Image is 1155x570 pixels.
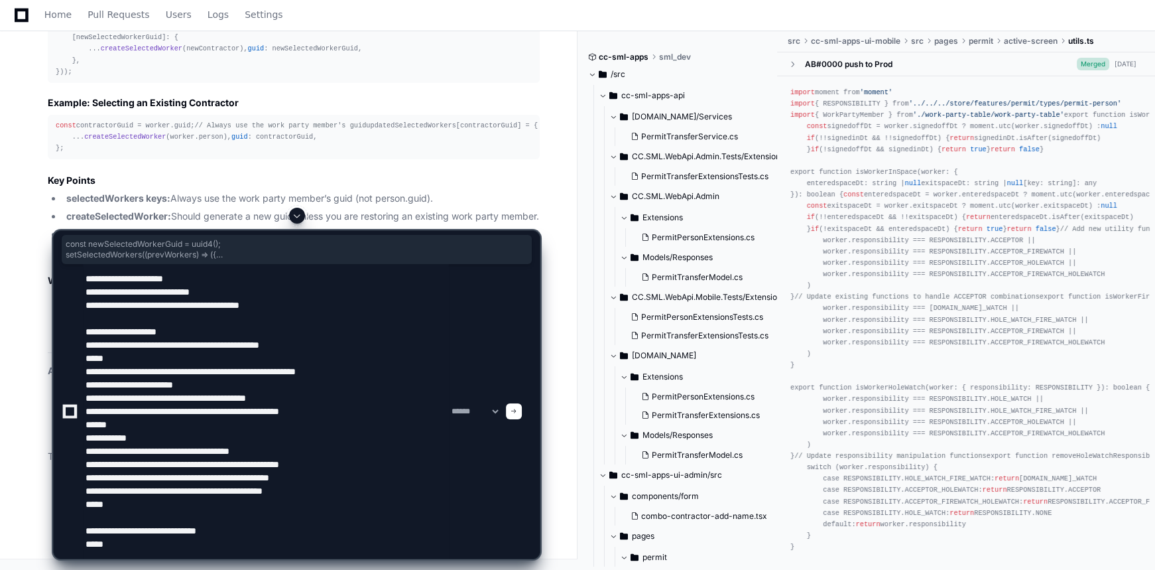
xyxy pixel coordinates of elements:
span: guid [248,44,265,52]
button: [DOMAIN_NAME]/Services [609,106,786,127]
li: Always use the work party member’s guid (not person.guid). [62,191,540,206]
span: // Always use the work party member's guid [195,121,367,129]
strong: selectedWorkers keys: [66,192,170,204]
span: Home [44,11,72,19]
span: '../../../store/features/permit/types/permit-person' [909,100,1121,107]
button: PermitTransferExtensionsTests.cs [625,167,778,186]
span: return [942,145,966,153]
span: 'moment' [860,88,892,96]
button: CC.SML.WebApi.Admin [609,186,786,207]
span: Users [166,11,192,19]
button: /src [588,64,767,85]
div: [DATE] [1115,59,1136,69]
span: PermitTransferExtensionsTests.cs [641,171,768,182]
span: Settings [245,11,282,19]
span: src [788,36,800,46]
span: Merged [1077,58,1109,70]
span: const [807,122,827,130]
span: /src [611,69,625,80]
button: PermitTransferService.cs [625,127,778,146]
span: permit [969,36,993,46]
span: import [790,100,815,107]
span: const [843,190,864,198]
span: const [807,202,827,210]
span: null [1101,122,1117,130]
div: AB#0000 push to Prod [805,58,892,69]
span: sml_dev [659,52,691,62]
span: Logs [208,11,229,19]
svg: Directory [609,88,617,104]
span: pages [934,36,958,46]
span: utils.ts [1068,36,1094,46]
span: PermitTransferService.cs [641,131,738,142]
span: import [790,111,815,119]
span: src [911,36,924,46]
span: CC.SML.WebApi.Admin [632,191,719,202]
span: true [970,145,987,153]
h3: Key Points [48,174,540,187]
span: null [905,179,922,187]
span: createSelectedWorker [84,133,166,141]
button: CC.SML.WebApi.Admin.Tests/Extensions [609,146,786,167]
button: cc-sml-apps-api [599,85,778,106]
h4: Example: Selecting an Existing Contractor [48,96,540,109]
span: Pull Requests [88,11,149,19]
span: person [199,133,223,141]
svg: Directory [599,66,607,82]
span: createSelectedWorker [101,44,182,52]
span: active-screen [1004,36,1058,46]
span: guid [231,133,248,141]
div: contractorGuid = worker. ; updatedSelectedWorkers[contractorGuid] = { ... (worker. ), : contracto... [56,120,532,154]
svg: Directory [620,149,628,165]
span: false [1019,145,1040,153]
div: newSelectedWorkerGuid = (); ( ({ ...prevWorkers, [newSelectedWorkerGuid]: { ... (newContractor), ... [56,9,532,78]
svg: Directory [620,188,628,204]
span: return [949,133,974,141]
span: if [807,133,815,141]
span: cc-sml-apps [599,52,648,62]
span: [DOMAIN_NAME]/Services [632,111,732,122]
span: null [1101,202,1117,210]
span: CC.SML.WebApi.Admin.Tests/Extensions [632,151,784,162]
span: const newSelectedWorkerGuid = uuid4(); setSelectedWorkers((prevWorkers) => ({ ...prevWorkers, [ne... [66,239,528,260]
span: cc-sml-apps-ui-mobile [811,36,900,46]
span: cc-sml-apps-api [621,90,685,101]
span: './work-party-table/work-party-table' [913,111,1064,119]
button: Extensions [620,207,786,228]
span: null [1007,179,1024,187]
span: import [790,88,815,96]
span: return [991,145,1015,153]
svg: Directory [620,109,628,125]
span: if [811,145,819,153]
span: guid [174,121,191,129]
span: const [56,121,76,129]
